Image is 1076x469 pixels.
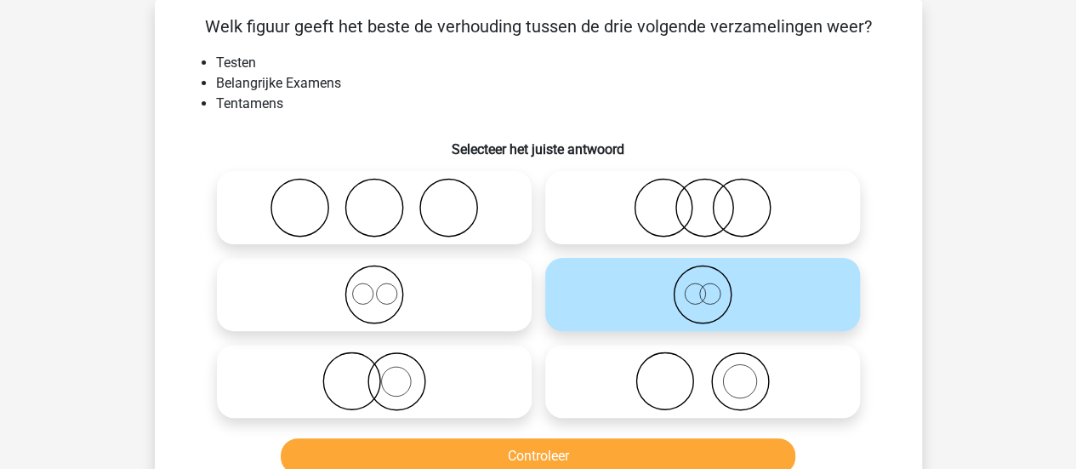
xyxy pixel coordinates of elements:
li: Belangrijke Examens [216,73,895,94]
li: Tentamens [216,94,895,114]
h6: Selecteer het juiste antwoord [182,128,895,157]
li: Testen [216,53,895,73]
p: Welk figuur geeft het beste de verhouding tussen de drie volgende verzamelingen weer? [182,14,895,39]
